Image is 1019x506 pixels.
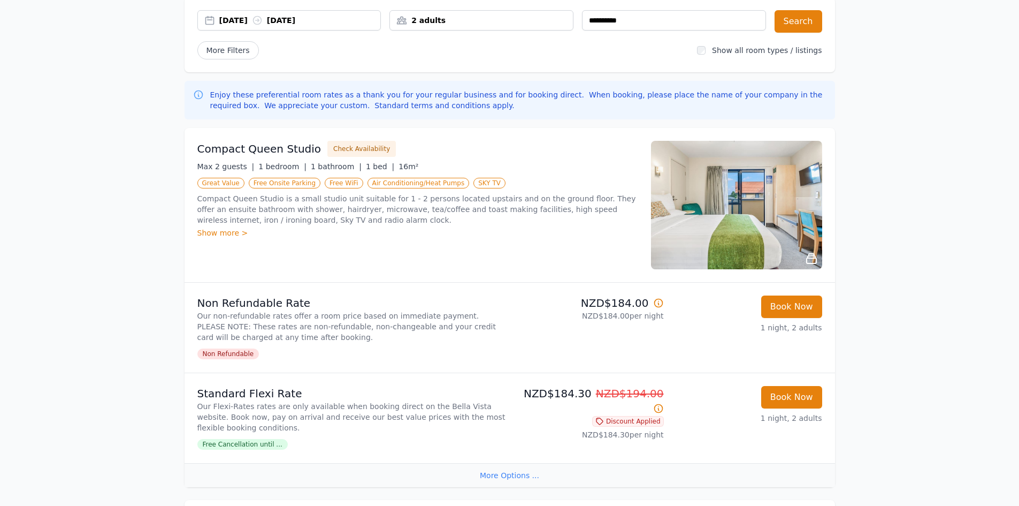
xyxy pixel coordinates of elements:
label: Show all room types / listings [712,46,822,55]
span: 1 bathroom | [311,162,362,171]
span: 16m² [399,162,418,171]
span: Great Value [197,178,244,188]
span: Free Onsite Parking [249,178,320,188]
p: 1 night, 2 adults [672,322,822,333]
button: Check Availability [327,141,396,157]
p: NZD$184.30 [514,386,664,416]
span: Discount Applied [592,416,664,427]
p: NZD$184.30 per night [514,429,664,440]
p: 1 night, 2 adults [672,413,822,424]
span: NZD$194.00 [596,387,664,400]
button: Search [775,10,822,33]
div: [DATE] [DATE] [219,15,381,26]
button: Book Now [761,296,822,318]
span: Free WiFi [325,178,363,188]
div: Show more > [197,228,638,238]
span: Non Refundable [197,349,259,359]
span: Free Cancellation until ... [197,439,288,450]
button: Book Now [761,386,822,409]
span: Air Conditioning/Heat Pumps [367,178,470,188]
p: NZD$184.00 [514,296,664,311]
p: NZD$184.00 per night [514,311,664,321]
div: More Options ... [185,463,835,487]
p: Enjoy these preferential room rates as a thank you for your regular business and for booking dire... [210,89,826,111]
span: 1 bedroom | [258,162,307,171]
h3: Compact Queen Studio [197,141,321,156]
span: Max 2 guests | [197,162,255,171]
span: 1 bed | [366,162,394,171]
p: Non Refundable Rate [197,296,505,311]
div: 2 adults [390,15,573,26]
p: Standard Flexi Rate [197,386,505,401]
p: Our Flexi-Rates rates are only available when booking direct on the Bella Vista website. Book now... [197,401,505,433]
span: More Filters [197,41,259,59]
p: Our non-refundable rates offer a room price based on immediate payment. PLEASE NOTE: These rates ... [197,311,505,343]
p: Compact Queen Studio is a small studio unit suitable for 1 - 2 persons located upstairs and on th... [197,193,638,225]
span: SKY TV [473,178,505,188]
